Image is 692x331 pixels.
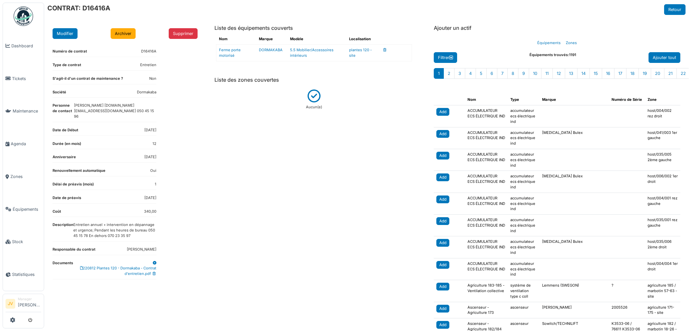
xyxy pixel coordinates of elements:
a: Statistiques [3,258,44,291]
a: 220812 Plantes 120 - Dormakaba - Contrat d'entretien.pdf [80,266,156,276]
td: agriculture 185 / marbotin 57-63 - site [645,280,680,302]
div: 22 [676,68,690,79]
dd: 1 [155,182,156,187]
h6: Liste des équipements couverts [214,25,414,31]
i: Supprimer [383,48,386,52]
span: Équipements [13,206,41,212]
td: accumulateur ecs électrique ind [508,105,539,127]
dt: Anniversaire [53,154,76,162]
td: [MEDICAL_DATA] Bulex [540,171,609,193]
div: Add [436,130,449,138]
span: 1191 [569,53,576,57]
div: Add [436,239,449,247]
td: ACCUMULATEUR ECS ÉLECTRIQUE IND [465,193,508,214]
div: 7 [497,68,508,79]
div: Add [436,152,449,160]
div: 16 [602,68,614,79]
dd: 340,00 [144,209,156,214]
h6: Liste des zones couvertes [214,77,414,83]
a: Archiver [111,28,136,39]
td: host/004/002 rez droit [645,105,680,127]
dd: 12 [152,141,156,147]
th: Modèle [287,34,347,44]
h6: Ajouter un actif [434,25,680,31]
div: 2 [443,68,455,79]
td: accumulateur ecs électrique ind [508,193,539,214]
dt: Type de contrat [53,62,81,70]
td: 2005526 [609,302,645,318]
a: Retour [664,4,686,15]
div: Add [436,261,449,269]
div: Add [436,305,449,313]
dt: Date de préavis [53,195,81,203]
th: Marque [540,94,609,105]
div: 21 [664,68,677,79]
dt: Description [53,222,73,241]
div: Ajouter tout [649,52,680,63]
dt: Coût [53,209,61,217]
div: 14 [577,68,590,79]
dt: Documents [53,260,73,279]
span: Tickets [12,76,41,82]
td: accumulateur ecs électrique ind [508,171,539,193]
span: Stock [12,239,41,245]
td: ACCUMULATEUR ECS ÉLECTRIQUE IND [465,215,508,236]
a: Tickets [3,62,44,95]
span: Maintenance [13,108,41,114]
td: agriculture 171-175 - site [645,302,680,318]
dt: Numéro de contrat [53,49,87,57]
th: Zone [645,94,680,105]
td: ACCUMULATEUR ECS ÉLECTRIQUE IND [465,258,508,280]
dd: [DATE] [144,127,156,133]
div: Add [436,283,449,290]
td: ? [609,280,645,302]
div: Add [436,195,449,203]
dd: Entretien annuel + intervention en dépannage et urgence; Pendant les heures de bureau 050 45 15 7... [73,222,156,238]
th: Nom [216,34,256,44]
div: 12 [552,68,565,79]
td: ACCUMULATEUR ECS ÉLECTRIQUE IND [465,149,508,171]
dd: [PERSON_NAME] [127,247,156,252]
dd: Entretien [140,62,156,68]
div: 15 [589,68,602,79]
div: 20 [651,68,664,79]
div: Add [436,321,449,329]
div: 19 [638,68,651,79]
td: système de ventilation type c coll [508,280,539,302]
a: Agenda [3,127,44,160]
a: DORMAKABA [259,48,283,52]
td: accumulateur ecs électrique ind [508,258,539,280]
a: plantes 120 - site [349,48,372,58]
dt: Renouvellement automatique [53,168,105,176]
td: ACCUMULATEUR ECS ÉLECTRIQUE IND [465,236,508,258]
td: [MEDICAL_DATA] Bulex [540,236,609,258]
a: Ferme porte motorisé [219,48,241,58]
div: 8 [507,68,518,79]
th: Numéro de Série [609,94,645,105]
a: Équipements [535,35,563,51]
span: translation missing: fr.amenity.type [510,97,519,102]
dt: Durée (en mois) [53,141,81,149]
div: 10 [529,68,541,79]
div: 13 [565,68,577,79]
span: Dashboard [11,43,41,49]
td: ACCUMULATEUR ECS ÉLECTRIQUE IND [465,171,508,193]
p: Aucun(e) [306,104,322,110]
td: ascenseur [508,302,539,318]
td: host/035/001 rez gauche [645,215,680,236]
td: host/035/005 2ème gauche [645,149,680,171]
a: Zones [3,160,44,193]
a: JV Manager[PERSON_NAME] [6,297,41,312]
th: Marque [256,34,287,44]
span: Zones [10,173,41,180]
td: accumulateur ecs électrique ind [508,149,539,171]
button: Modifier [53,28,78,39]
dd: Dormakaba [137,89,156,95]
h6: CONTRAT: D16416A [47,4,110,12]
td: host/006/002 1er droit [645,171,680,193]
span: translation missing: fr.amenity.localisation [349,37,371,41]
div: 3 [454,68,465,79]
div: 5 [476,68,487,79]
div: Équipements trouvés: [529,52,576,63]
dd: [PERSON_NAME] [DOMAIN_NAME][EMAIL_ADDRESS][DOMAIN_NAME] 050 45 15 96 [74,103,156,119]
